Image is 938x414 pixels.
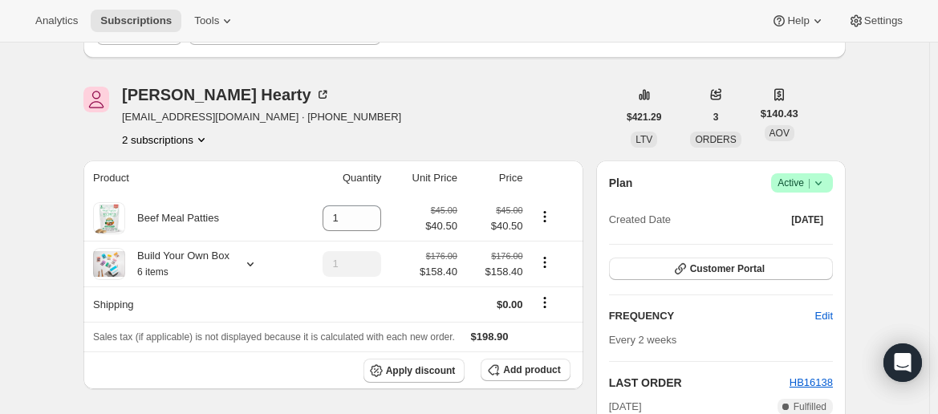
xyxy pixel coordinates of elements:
[491,251,522,261] small: $176.00
[91,10,181,32] button: Subscriptions
[467,264,523,280] span: $158.40
[503,363,560,376] span: Add product
[122,87,331,103] div: [PERSON_NAME] Hearty
[695,134,736,145] span: ORDERS
[497,298,523,310] span: $0.00
[806,303,843,329] button: Edit
[815,308,833,324] span: Edit
[386,160,462,196] th: Unit Price
[292,160,387,196] th: Quantity
[125,248,229,280] div: Build Your Own Box
[363,359,465,383] button: Apply discount
[93,202,125,234] img: product img
[100,14,172,27] span: Subscriptions
[839,10,912,32] button: Settings
[425,218,457,234] span: $40.50
[93,331,455,343] span: Sales tax (if applicable) is not displayed because it is calculated with each new order.
[125,210,219,226] div: Beef Meal Patties
[791,213,823,226] span: [DATE]
[609,334,677,346] span: Every 2 weeks
[26,10,87,32] button: Analytics
[386,364,456,377] span: Apply discount
[185,10,245,32] button: Tools
[609,375,790,391] h2: LAST ORDER
[609,175,633,191] h2: Plan
[426,251,457,261] small: $176.00
[635,134,652,145] span: LTV
[194,14,219,27] span: Tools
[782,209,833,231] button: [DATE]
[471,331,509,343] span: $198.90
[462,160,528,196] th: Price
[790,375,833,391] button: HB16138
[122,132,209,148] button: Product actions
[137,266,169,278] small: 6 items
[864,14,903,27] span: Settings
[532,294,558,311] button: Shipping actions
[431,205,457,215] small: $45.00
[769,128,790,139] span: AOV
[83,286,292,322] th: Shipping
[787,14,809,27] span: Help
[532,208,558,225] button: Product actions
[761,10,834,32] button: Help
[808,177,810,189] span: |
[617,106,671,128] button: $421.29
[627,111,661,124] span: $421.29
[690,262,765,275] span: Customer Portal
[122,109,401,125] span: [EMAIL_ADDRESS][DOMAIN_NAME] · [PHONE_NUMBER]
[420,264,457,280] span: $158.40
[467,218,523,234] span: $40.50
[761,106,798,122] span: $140.43
[778,175,826,191] span: Active
[609,212,671,228] span: Created Date
[713,111,719,124] span: 3
[83,87,109,112] span: Julie Hearty
[35,14,78,27] span: Analytics
[883,343,922,382] div: Open Intercom Messenger
[609,308,815,324] h2: FREQUENCY
[481,359,570,381] button: Add product
[704,106,729,128] button: 3
[609,258,833,280] button: Customer Portal
[794,400,826,413] span: Fulfilled
[532,254,558,271] button: Product actions
[83,160,292,196] th: Product
[496,205,522,215] small: $45.00
[790,376,833,388] a: HB16138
